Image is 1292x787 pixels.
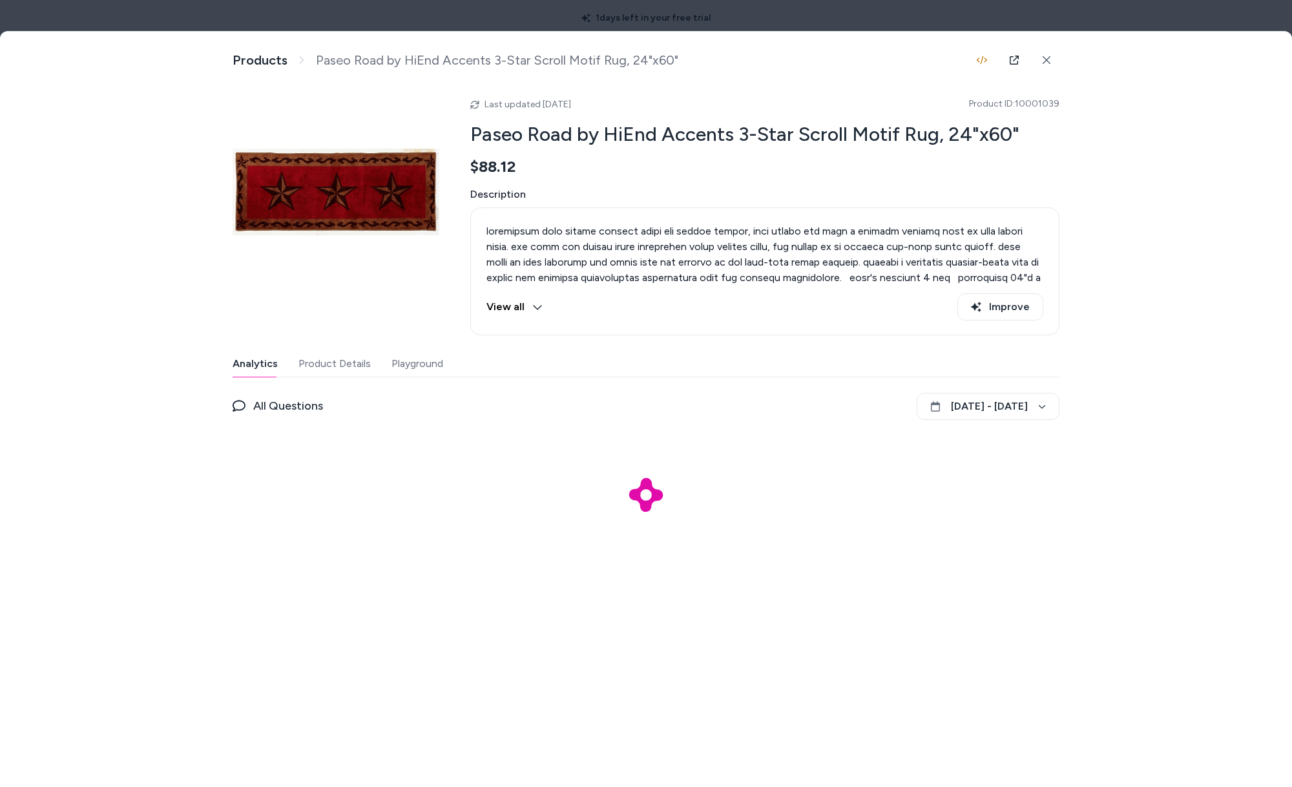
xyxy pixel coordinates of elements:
button: Product Details [298,351,371,377]
button: View all [486,293,543,320]
button: Analytics [233,351,278,377]
button: Playground [391,351,443,377]
button: Improve [957,293,1043,320]
span: $88.12 [470,157,516,176]
button: [DATE] - [DATE] [917,393,1059,420]
h2: Paseo Road by HiEnd Accents 3-Star Scroll Motif Rug, 24"x60" [470,122,1059,147]
span: Product ID: 10001039 [969,98,1059,110]
nav: breadcrumb [233,52,678,68]
span: Paseo Road by HiEnd Accents 3-Star Scroll Motif Rug, 24"x60" [316,52,678,68]
span: Last updated [DATE] [484,99,571,110]
a: Products [233,52,287,68]
img: Paseo-Road-by-HiEnd-Accents-3-Star-Scroll-Motif-Rug%2C-24%22x60%22.jpg [233,89,439,295]
p: loremipsum dolo sitame consect adipi eli seddoe tempor, inci utlabo etd magn a enimadm veniamq no... [486,224,1043,456]
span: All Questions [253,397,323,415]
span: Description [470,187,1059,202]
